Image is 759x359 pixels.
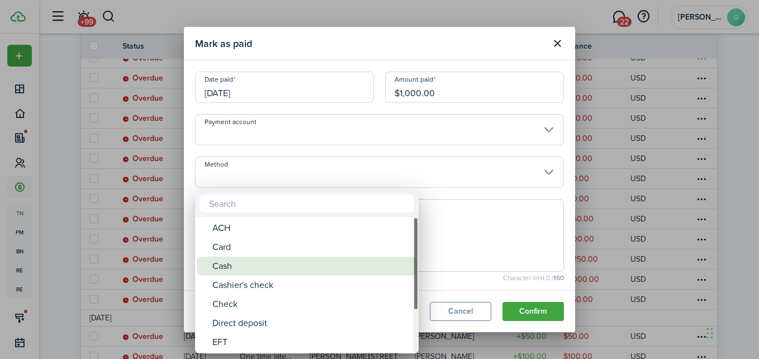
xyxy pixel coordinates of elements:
div: Cashier's check [212,276,410,295]
div: Direct deposit [212,314,410,333]
div: ACH [212,219,410,238]
input: Search [200,195,414,212]
div: EFT [212,333,410,352]
div: Check [212,295,410,314]
div: Cash [212,257,410,276]
mbsc-wheel: Method [195,217,419,353]
div: Card [212,238,410,257]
